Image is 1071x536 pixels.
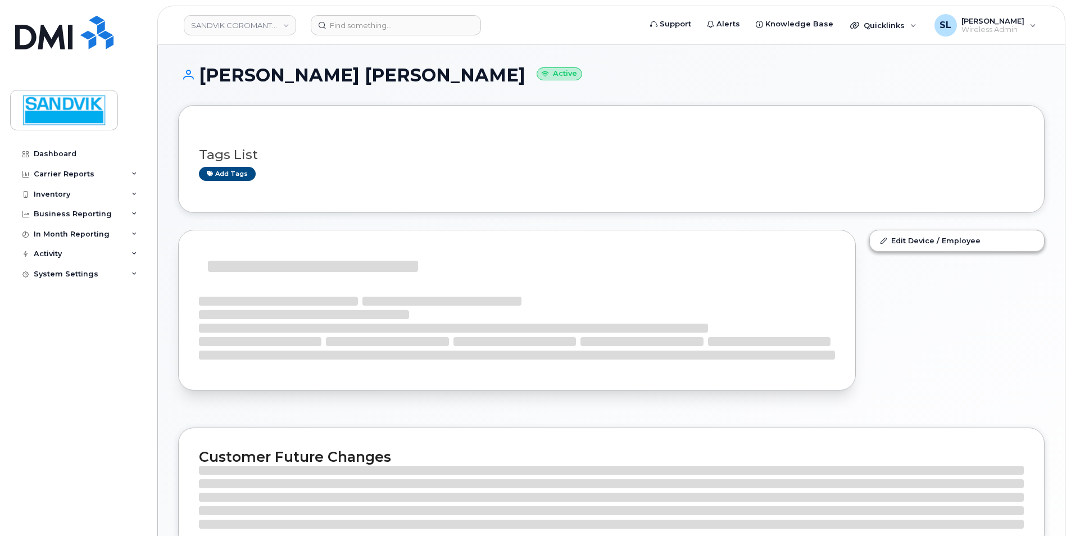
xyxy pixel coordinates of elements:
[178,65,1045,85] h1: [PERSON_NAME] [PERSON_NAME]
[870,230,1044,251] a: Edit Device / Employee
[199,148,1024,162] h3: Tags List
[199,448,1024,465] h2: Customer Future Changes
[199,167,256,181] a: Add tags
[537,67,582,80] small: Active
